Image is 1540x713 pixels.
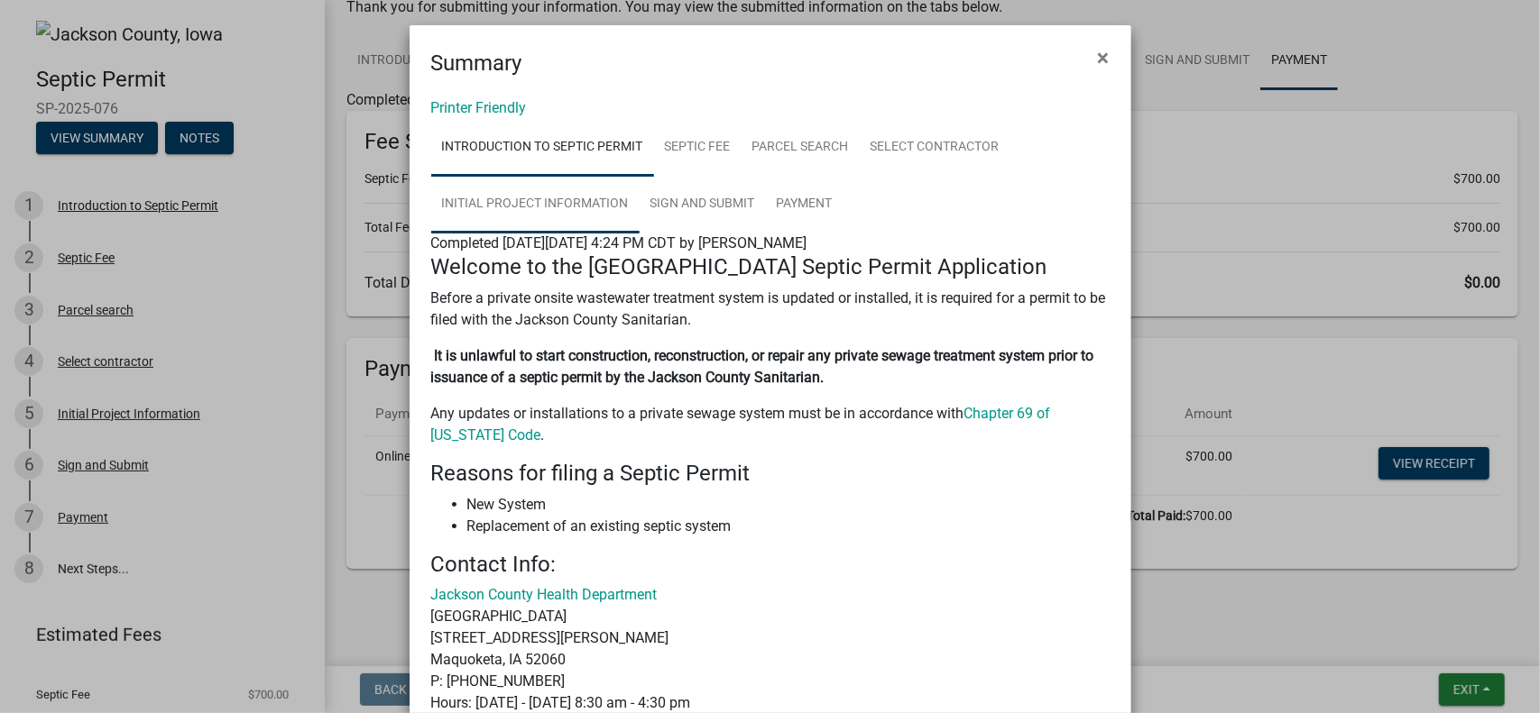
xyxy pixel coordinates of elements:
[431,119,654,177] a: Introduction to Septic Permit
[431,461,1110,487] h4: Reasons for filing a Septic Permit
[431,586,658,603] a: Jackson County Health Department
[431,234,807,251] span: Completed [DATE][DATE] 4:24 PM CDT by [PERSON_NAME]
[467,494,1110,516] li: New System
[431,403,1110,446] p: Any updates or installations to a private sewage system must be in accordance with .
[640,176,766,233] a: Sign and Submit
[431,176,640,233] a: Initial Project Information
[742,119,860,177] a: Parcel search
[1084,32,1124,83] button: Close
[1098,45,1110,70] span: ×
[860,119,1010,177] a: Select contractor
[431,254,1110,280] h4: Welcome to the [GEOGRAPHIC_DATA] Septic Permit Application
[431,47,522,79] h4: Summary
[654,119,742,177] a: Septic Fee
[431,288,1110,331] p: Before a private onsite wastewater treatment system is updated or installed, it is required for a...
[431,347,1094,386] strong: It is unlawful to start construction, reconstruction, or repair any private sewage treatment syst...
[467,516,1110,537] li: Replacement of an existing septic system
[431,405,1051,443] a: Chapter 69 of [US_STATE] Code
[766,176,844,233] a: Payment
[431,552,1110,578] h4: Contact Info:
[431,99,527,116] a: Printer Friendly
